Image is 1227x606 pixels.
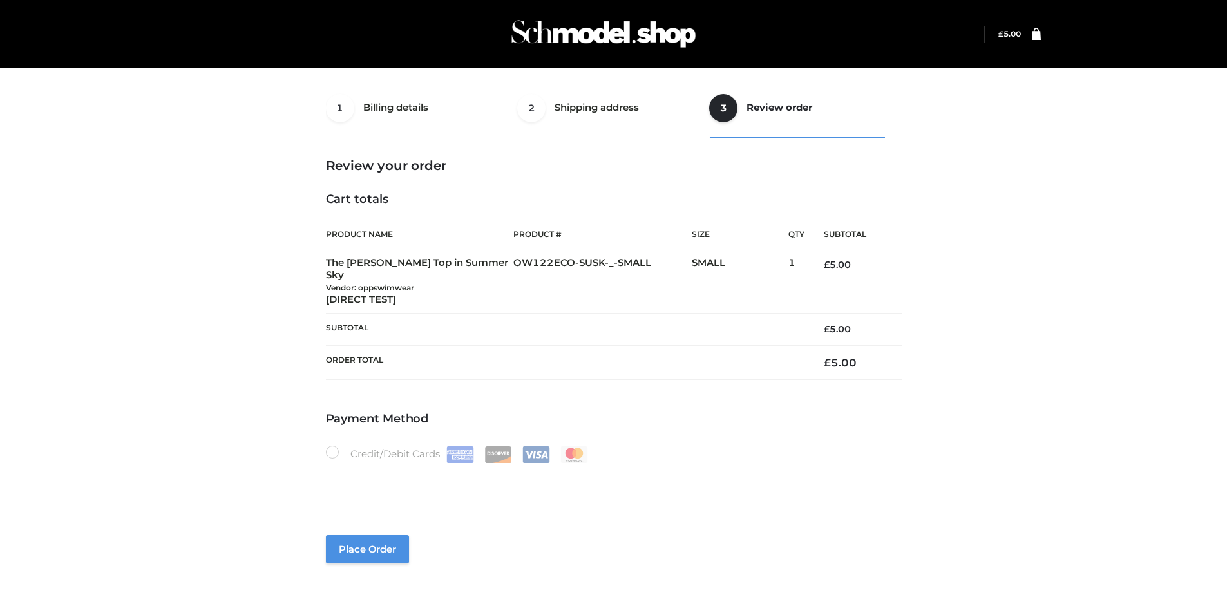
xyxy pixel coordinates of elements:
th: Product Name [326,220,514,249]
iframe: Secure payment input frame [323,460,899,507]
button: Place order [326,535,409,563]
span: £ [998,29,1003,39]
th: Subtotal [804,220,901,249]
img: Amex [446,446,474,463]
img: Discover [484,446,512,463]
h4: Cart totals [326,193,902,207]
span: £ [824,259,830,270]
label: Credit/Debit Cards [326,446,589,463]
bdi: 5.00 [824,323,851,335]
bdi: 5.00 [998,29,1021,39]
span: £ [824,323,830,335]
span: £ [824,356,831,369]
td: OW122ECO-SUSK-_-SMALL [513,249,692,314]
img: Schmodel Admin 964 [507,8,700,59]
h3: Review your order [326,158,902,173]
th: Size [692,220,782,249]
td: The [PERSON_NAME] Top in Summer Sky [DIRECT TEST] [326,249,514,314]
small: Vendor: oppswimwear [326,283,414,292]
th: Subtotal [326,314,805,345]
img: Mastercard [560,446,588,463]
bdi: 5.00 [824,356,857,369]
a: £5.00 [998,29,1021,39]
th: Order Total [326,345,805,379]
th: Product # [513,220,692,249]
img: Visa [522,446,550,463]
td: SMALL [692,249,788,314]
bdi: 5.00 [824,259,851,270]
th: Qty [788,220,804,249]
td: 1 [788,249,804,314]
h4: Payment Method [326,412,902,426]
